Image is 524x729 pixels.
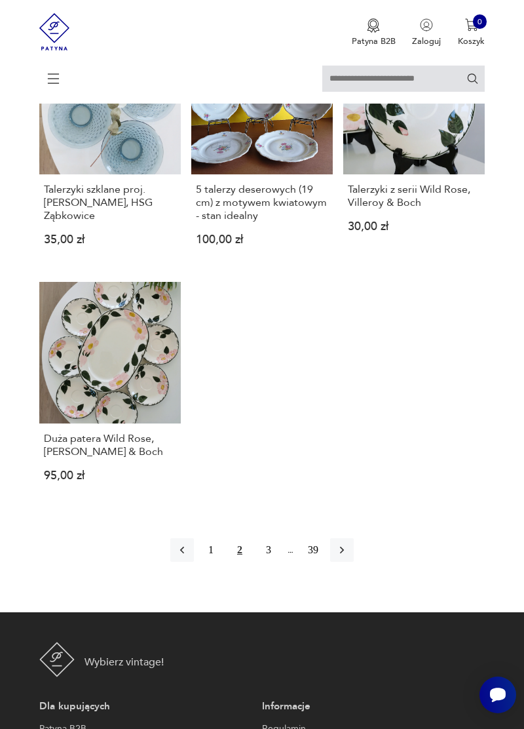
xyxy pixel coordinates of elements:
[44,432,176,458] h3: Duża patera Wild Rose, [PERSON_NAME] & Boch
[420,18,433,31] img: Ikonka użytkownika
[191,33,333,266] a: 5 talerzy deserowych (19 cm) z motywem kwiatowym - stan idealny5 talerzy deserowych (19 cm) z mot...
[39,699,257,715] p: Dla kupujących
[352,35,396,47] p: Patyna B2B
[465,18,478,31] img: Ikona koszyka
[44,471,176,481] p: 95,00 zł
[412,35,441,47] p: Zaloguj
[44,183,176,222] h3: Talerzyki szklane proj. [PERSON_NAME], HSG Ząbkowice
[39,282,181,502] a: Duża patera Wild Rose, Villeroy & BochDuża patera Wild Rose, [PERSON_NAME] & Boch95,00 zł
[44,235,176,245] p: 35,00 zł
[39,33,181,266] a: Talerzyki szklane proj. B. Kupczyk, HSG ZąbkowiceTalerzyki szklane proj. [PERSON_NAME], HSG Ząbko...
[466,72,479,85] button: Szukaj
[473,14,487,29] div: 0
[479,677,516,713] iframe: Smartsupp widget button
[301,538,325,562] button: 39
[412,18,441,47] button: Zaloguj
[228,538,252,562] button: 2
[343,33,485,266] a: Talerzyki z serii Wild Rose, Villeroy & BochTalerzyki z serii Wild Rose, Villeroy & Boch30,00 zł
[262,699,479,715] p: Informacje
[458,18,485,47] button: 0Koszyk
[348,183,480,209] h3: Talerzyki z serii Wild Rose, Villeroy & Boch
[367,18,380,33] img: Ikona medalu
[196,235,328,245] p: 100,00 zł
[84,654,164,670] p: Wybierz vintage!
[199,538,223,562] button: 1
[196,183,328,222] h3: 5 talerzy deserowych (19 cm) z motywem kwiatowym - stan idealny
[39,642,75,677] img: Patyna - sklep z meblami i dekoracjami vintage
[352,18,396,47] a: Ikona medaluPatyna B2B
[348,222,480,232] p: 30,00 zł
[352,18,396,47] button: Patyna B2B
[257,538,280,562] button: 3
[458,35,485,47] p: Koszyk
